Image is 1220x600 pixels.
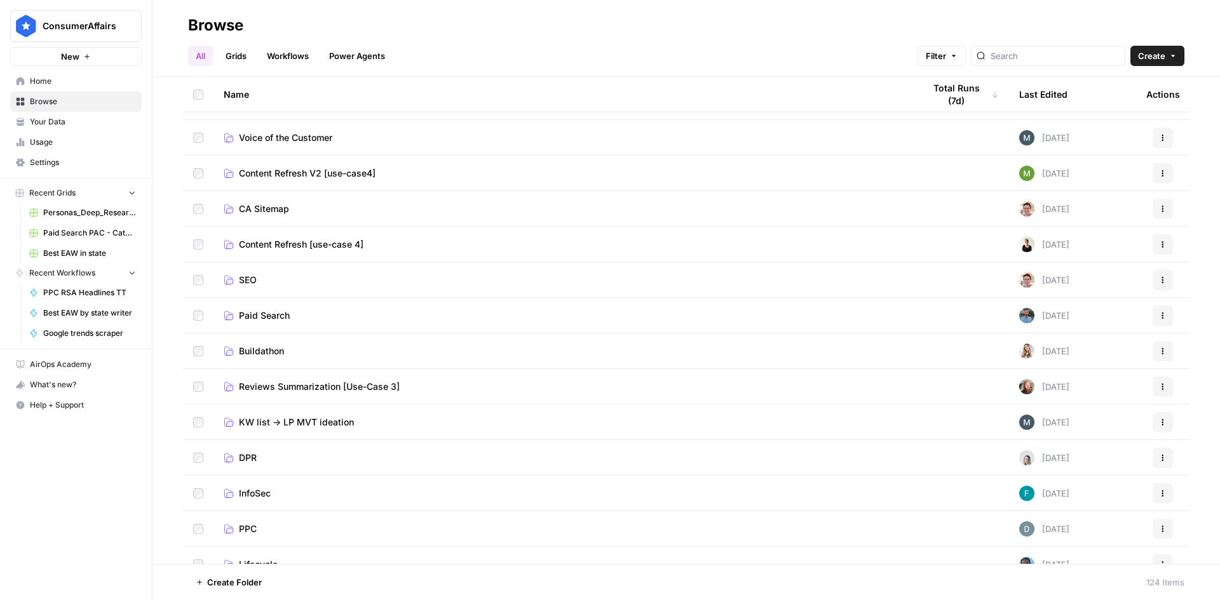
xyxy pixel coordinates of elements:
[10,10,142,42] button: Workspace: ConsumerAffairs
[1019,130,1034,145] img: 2agzpzudf1hwegjq0yfnpolu71ad
[1019,379,1034,394] img: rz5h4m3vtllfgh4rop6w7nfrq2ci
[239,238,363,251] span: Content Refresh [use-case 4]
[1019,201,1034,217] img: cligphsu63qclrxpa2fa18wddixk
[30,96,136,107] span: Browse
[1019,308,1034,323] img: cey2xrdcekjvnatjucu2k7sm827y
[10,263,142,283] button: Recent Workflows
[24,303,142,323] a: Best EAW by state writer
[1019,343,1069,359] div: [DATE]
[224,309,904,322] a: Paid Search
[224,238,904,251] a: Content Refresh [use-case 4]
[1019,486,1069,501] div: [DATE]
[24,243,142,263] a: Best EAW in state
[10,152,142,173] a: Settings
[29,187,76,199] span: Recent Grids
[1019,77,1067,112] div: Last Edited
[1019,415,1069,430] div: [DATE]
[224,274,904,286] a: SEO
[30,137,136,148] span: Usage
[43,20,119,32] span: ConsumerAffairs
[1138,50,1165,62] span: Create
[1146,576,1184,589] div: 124 Items
[61,50,79,63] span: New
[239,558,278,571] span: Lifecycle
[224,523,904,535] a: PPC
[239,345,284,357] span: Buildathon
[224,345,904,357] a: Buildathon
[30,116,136,128] span: Your Data
[1019,557,1069,572] div: [DATE]
[10,91,142,112] a: Browse
[224,167,904,180] a: Content Refresh V2 [use-case4]
[1019,486,1034,501] img: s7jow0aglyjrx5ox71uu927a0s2f
[239,487,271,500] span: InfoSec
[1019,166,1069,181] div: [DATE]
[239,167,376,180] span: Content Refresh V2 [use-case4]
[43,248,136,259] span: Best EAW in state
[11,375,141,394] div: What's new?
[24,283,142,303] a: PPC RSA Headlines TT
[1130,46,1184,66] button: Create
[1019,237,1069,252] div: [DATE]
[43,227,136,239] span: Paid Search PAC - Categories
[1019,237,1034,252] img: ppmrwor7ca391jhppk7fn9g8e2e5
[926,50,946,62] span: Filter
[1019,379,1069,394] div: [DATE]
[43,287,136,298] span: PPC RSA Headlines TT
[1019,450,1034,465] img: ur1zthrg86n58a5t7pu5nb1lg2cg
[322,46,393,66] a: Power Agents
[10,47,142,66] button: New
[224,487,904,500] a: InfoSec
[224,380,904,393] a: Reviews Summarization [Use-Case 3]
[239,416,354,429] span: KW list -> LP MVT ideation
[224,416,904,429] a: KW list -> LP MVT ideation
[188,572,269,592] button: Create Folder
[30,76,136,87] span: Home
[918,46,966,66] button: Filter
[24,223,142,243] a: Paid Search PAC - Categories
[30,157,136,168] span: Settings
[10,354,142,375] a: AirOps Academy
[1019,521,1069,537] div: [DATE]
[224,131,904,144] a: Voice of the Customer
[239,309,290,322] span: Paid Search
[924,77,999,112] div: Total Runs (7d)
[1019,450,1069,465] div: [DATE]
[43,328,136,339] span: Google trends scraper
[43,307,136,319] span: Best EAW by state writer
[239,203,289,215] span: CA Sitemap
[1019,166,1034,181] img: m6k2bpvuz2kqxca3vszwphwci0pb
[239,523,257,535] span: PPC
[10,375,142,395] button: What's new?
[43,207,136,218] span: Personas_Deep_Research.csv
[239,451,257,464] span: DPR
[239,380,400,393] span: Reviews Summarization [Use-Case 3]
[30,359,136,370] span: AirOps Academy
[259,46,316,66] a: Workflows
[207,576,262,589] span: Create Folder
[224,558,904,571] a: Lifecycle
[10,183,142,203] button: Recent Grids
[1019,272,1069,288] div: [DATE]
[224,203,904,215] a: CA Sitemap
[24,203,142,223] a: Personas_Deep_Research.csv
[15,15,37,37] img: ConsumerAffairs Logo
[30,399,136,411] span: Help + Support
[10,71,142,91] a: Home
[1019,272,1034,288] img: cligphsu63qclrxpa2fa18wddixk
[239,131,332,144] span: Voice of the Customer
[218,46,254,66] a: Grids
[239,274,257,286] span: SEO
[1019,130,1069,145] div: [DATE]
[1019,557,1034,572] img: r8o5t4pzb0o6hnpgjs1ia4vi3qep
[1019,308,1069,323] div: [DATE]
[1019,201,1069,217] div: [DATE]
[29,267,95,279] span: Recent Workflows
[10,395,142,415] button: Help + Support
[188,46,213,66] a: All
[1019,415,1034,430] img: 2agzpzudf1hwegjq0yfnpolu71ad
[10,132,142,152] a: Usage
[1019,343,1034,359] img: 6lzcvtqrom6glnstmpsj9w10zs8o
[224,77,904,112] div: Name
[991,50,1120,62] input: Search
